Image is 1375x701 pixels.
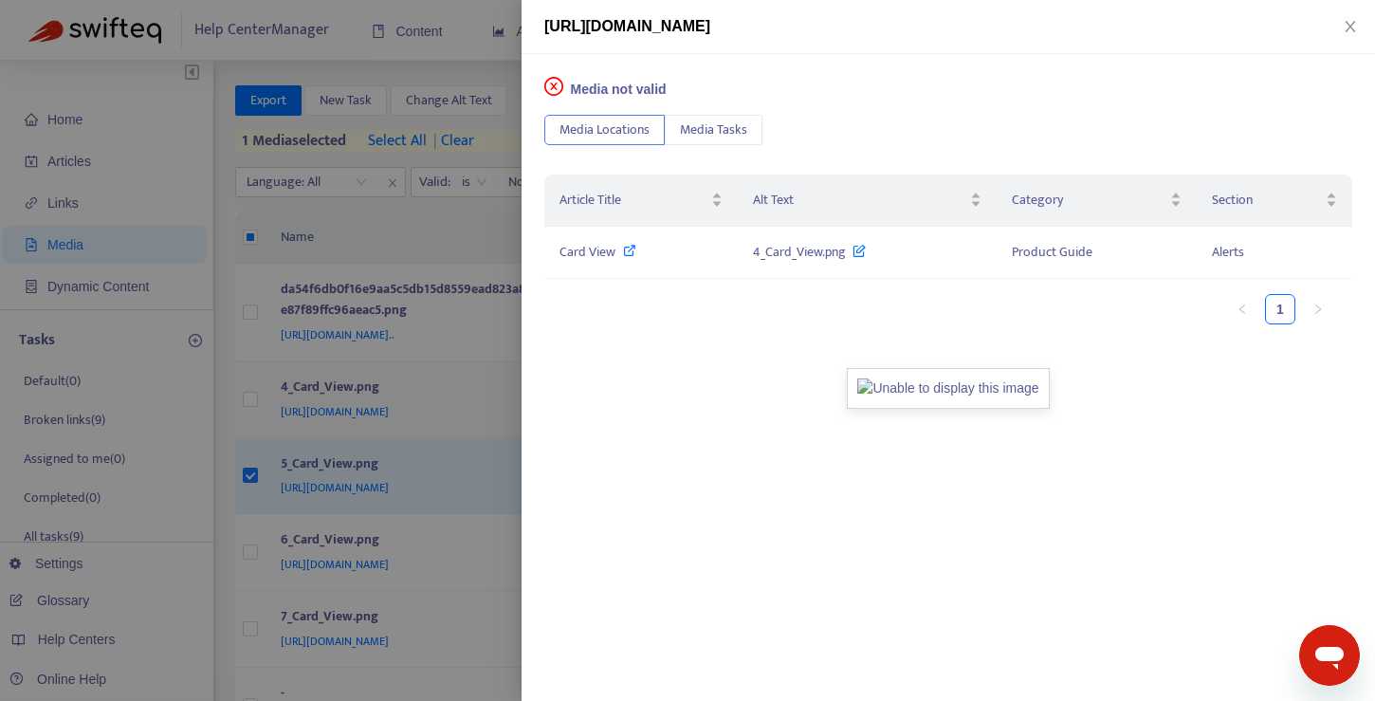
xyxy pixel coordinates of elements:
[1303,294,1333,324] li: Next Page
[1227,294,1257,324] button: left
[1012,241,1092,263] span: Product Guide
[1299,625,1360,686] iframe: Button to launch messaging window
[559,241,615,263] span: Card View
[1212,241,1244,263] span: Alerts
[544,115,665,145] button: Media Locations
[1265,294,1295,324] li: 1
[738,175,997,227] th: Alt Text
[544,18,710,34] span: [URL][DOMAIN_NAME]
[1012,190,1166,211] span: Category
[665,115,762,145] button: Media Tasks
[1312,304,1324,315] span: right
[544,77,563,96] span: close-circle
[1303,294,1333,324] button: right
[1266,295,1294,323] a: 1
[571,82,667,97] span: Media not valid
[559,120,650,140] span: Media Locations
[544,175,738,227] th: Article Title
[753,241,846,263] span: 4_Card_View.png
[1237,304,1248,315] span: left
[1227,294,1257,324] li: Previous Page
[1197,175,1352,227] th: Section
[847,368,1049,409] img: Unable to display this image
[680,120,747,140] span: Media Tasks
[997,175,1197,227] th: Category
[1337,18,1364,36] button: Close
[559,190,707,211] span: Article Title
[1212,190,1322,211] span: Section
[753,190,966,211] span: Alt Text
[1343,19,1358,34] span: close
